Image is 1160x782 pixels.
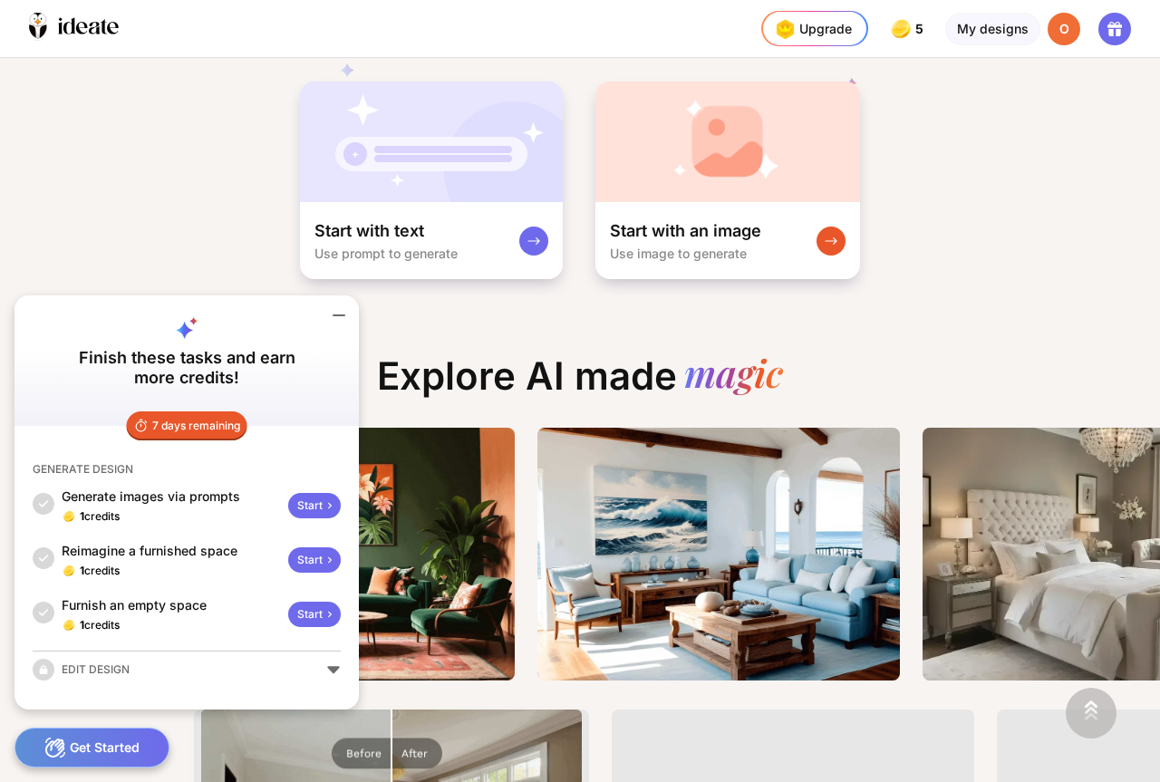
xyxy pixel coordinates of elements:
[80,564,84,577] span: 1
[610,220,761,242] div: Start with an image
[33,462,133,477] div: GENERATE DESIGN
[62,542,281,560] div: Reimagine a furnished space
[1048,13,1080,45] div: O
[314,246,458,261] div: Use prompt to generate
[80,618,84,632] span: 1
[915,22,927,36] span: 5
[80,564,120,578] div: credits
[288,493,341,518] div: Start
[945,13,1040,45] div: My designs
[288,547,341,573] div: Start
[770,14,799,43] img: upgrade-nav-btn-icon.gif
[127,411,247,440] div: 7 days remaining
[288,602,341,627] div: Start
[62,488,281,506] div: Generate images via prompts
[537,428,900,681] img: ThumbnailOceanlivingroom.png
[14,728,169,768] div: Get Started
[62,596,281,614] div: Furnish an empty space
[80,509,84,523] span: 1
[80,618,120,632] div: credits
[610,246,747,261] div: Use image to generate
[66,348,307,388] div: Finish these tasks and earn more credits!
[595,82,860,202] img: startWithImageCardBg.jpg
[300,82,563,202] img: startWithTextCardBg.jpg
[314,220,424,242] div: Start with text
[80,509,120,524] div: credits
[362,353,797,413] div: Explore AI made
[770,14,852,43] div: Upgrade
[684,353,783,399] div: magic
